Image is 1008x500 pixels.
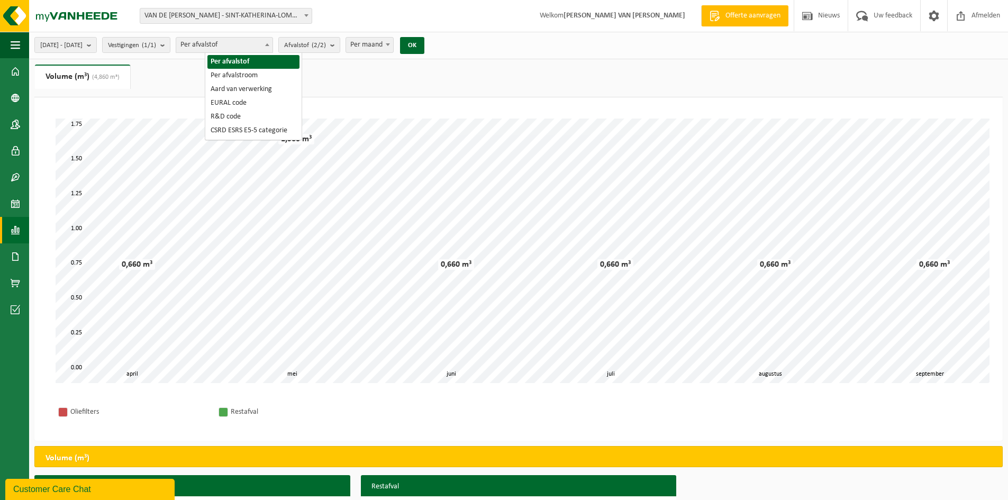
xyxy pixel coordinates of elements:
h2: Volume (m³) [35,447,100,470]
li: Per afvalstof [207,55,299,69]
iframe: chat widget [5,477,177,500]
li: Aard van verwerking [207,83,299,96]
div: 0,660 m³ [597,259,633,270]
span: Offerte aanvragen [723,11,783,21]
div: 0,660 m³ [119,259,155,270]
h3: Oliefilters [34,475,350,498]
span: VAN DE PERRE PAUL - SINT-KATHERINA-LOMBEEK [140,8,312,23]
span: Vestigingen [108,38,156,53]
div: Restafval [231,405,368,419]
count: (2/2) [312,42,326,49]
li: Per afvalstroom [207,69,299,83]
button: OK [400,37,424,54]
button: Afvalstof(2/2) [278,37,340,53]
li: R&D code [207,110,299,124]
h3: Restafval [361,475,677,498]
span: Per maand [346,37,394,53]
span: (4,860 m³) [89,74,120,80]
div: 0,660 m³ [757,259,793,270]
span: Per maand [346,38,393,52]
span: Per afvalstof [176,37,273,53]
span: [DATE] - [DATE] [40,38,83,53]
li: CSRD ESRS E5-5 categorie [207,124,299,138]
div: 0,660 m³ [916,259,952,270]
div: 0,660 m³ [438,259,474,270]
span: VAN DE PERRE PAUL - SINT-KATHERINA-LOMBEEK [140,8,312,24]
li: EURAL code [207,96,299,110]
button: [DATE] - [DATE] [34,37,97,53]
span: Afvalstof [284,38,326,53]
div: Oliefilters [70,405,208,419]
count: (1/1) [142,42,156,49]
span: Per afvalstof [176,38,273,52]
strong: [PERSON_NAME] VAN [PERSON_NAME] [564,12,685,20]
a: Offerte aanvragen [701,5,788,26]
button: Vestigingen(1/1) [102,37,170,53]
a: Volume (m³) [35,65,130,89]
